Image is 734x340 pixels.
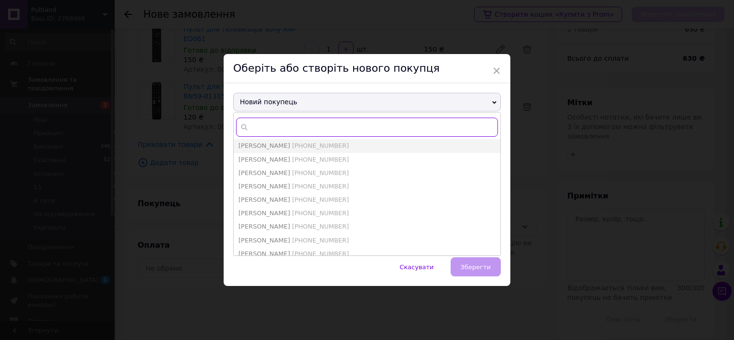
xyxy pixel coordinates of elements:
button: Скасувати [389,257,443,276]
span: [PHONE_NUMBER] [292,169,349,176]
span: [PHONE_NUMBER] [292,156,349,163]
span: [PERSON_NAME] [238,223,290,230]
div: Оберіть або створіть нового покупця [224,54,510,83]
span: [PHONE_NUMBER] [292,209,349,217]
span: [PERSON_NAME] [238,237,290,244]
span: [PERSON_NAME] [238,250,290,257]
span: [PHONE_NUMBER] [292,237,349,244]
span: Скасувати [399,263,433,271]
span: [PERSON_NAME] [238,196,290,203]
span: [PERSON_NAME] [238,169,290,176]
span: Новий покупець [233,93,501,112]
span: [PHONE_NUMBER] [292,142,349,149]
span: [PHONE_NUMBER] [292,223,349,230]
span: × [492,63,501,79]
span: [PHONE_NUMBER] [292,183,349,190]
span: [PERSON_NAME] [238,142,290,149]
span: [PERSON_NAME] [238,183,290,190]
span: [PERSON_NAME] [238,209,290,217]
span: [PERSON_NAME] [238,156,290,163]
span: [PHONE_NUMBER] [292,196,349,203]
span: [PHONE_NUMBER] [292,250,349,257]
